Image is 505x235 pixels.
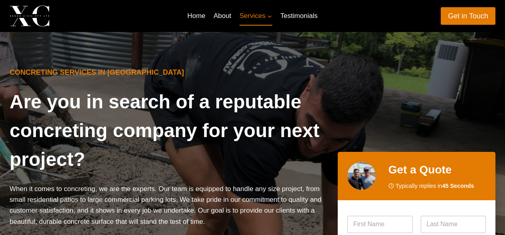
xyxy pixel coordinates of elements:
[441,7,495,24] a: Get in Touch
[388,161,486,178] h2: Get a Quote
[240,10,272,21] span: Services
[276,6,322,26] a: Testimonials
[396,181,474,191] span: Typically replies in
[442,183,474,189] strong: 45 Seconds
[183,6,322,26] nav: Primary Navigation
[421,216,486,233] input: Last Name
[10,67,325,78] h6: Concreting Services in [GEOGRAPHIC_DATA]
[10,183,325,227] p: When it comes to concreting, we are the experts. Our team is equipped to handle any size project,...
[10,5,50,26] img: Xenos Civil
[10,88,325,174] h1: Are you in search of a reputable concreting company for your next project?
[347,216,413,233] input: First Name
[236,6,277,26] a: Services
[183,6,210,26] a: Home
[10,5,112,26] a: Xenos Civil
[56,10,112,22] p: Xenos Civil
[210,6,236,26] a: About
